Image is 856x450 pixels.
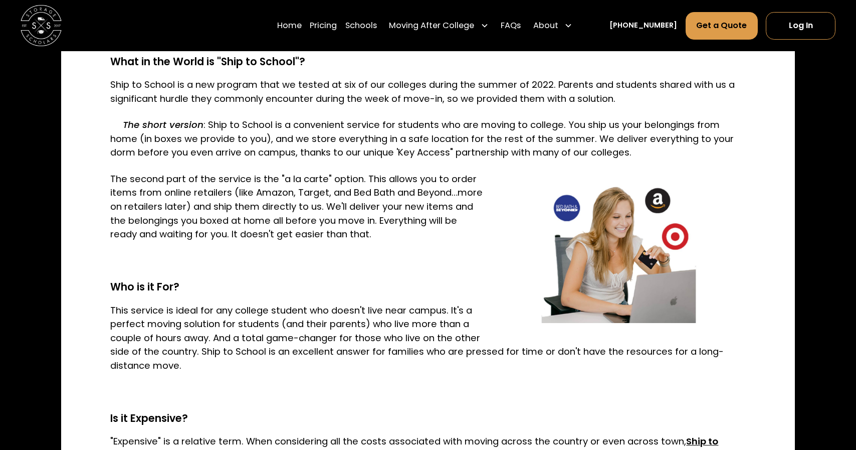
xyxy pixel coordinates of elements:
[385,12,493,40] div: Moving After College
[123,118,203,131] em: The short version
[110,118,745,160] p: : Ship to School is a convenient service for students who are moving to college. You ship us your...
[110,55,305,69] strong: What in the World is "Ship to School"?
[21,5,62,46] img: Storage Scholars main logo
[310,12,337,40] a: Pricing
[533,20,558,32] div: About
[529,12,577,40] div: About
[501,12,521,40] a: FAQs
[609,20,677,31] a: [PHONE_NUMBER]
[110,411,188,425] strong: Is it Expensive?
[110,78,745,105] p: Ship to School is a new program that we tested at six of our colleges during the summer of 2022. ...
[110,304,745,373] p: This service is ideal for any college student who doesn't live near campus. It's a perfect moving...
[686,12,758,40] a: Get a Quote
[766,12,835,40] a: Log In
[110,172,745,241] p: The second part of the service is the "a la carte" option. This allows you to order items from on...
[277,12,302,40] a: Home
[389,20,474,32] div: Moving After College
[110,280,179,294] strong: Who is it For?
[110,253,745,267] p: ‍
[345,12,377,40] a: Schools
